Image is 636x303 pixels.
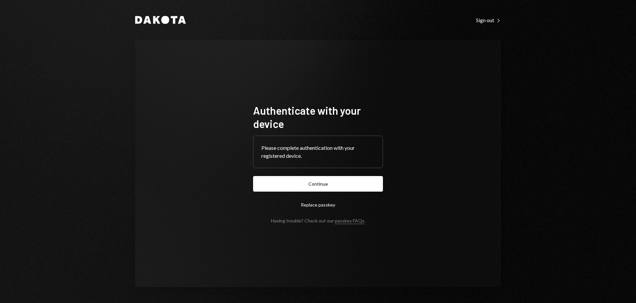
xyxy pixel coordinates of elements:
[476,16,501,24] a: Sign out
[335,218,364,224] a: passkey FAQs
[476,17,501,24] div: Sign out
[271,218,365,223] div: Having trouble? Check out our .
[253,197,383,212] button: Replace passkey
[253,104,383,130] h1: Authenticate with your device
[253,176,383,192] button: Continue
[261,144,375,160] div: Please complete authentication with your registered device.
